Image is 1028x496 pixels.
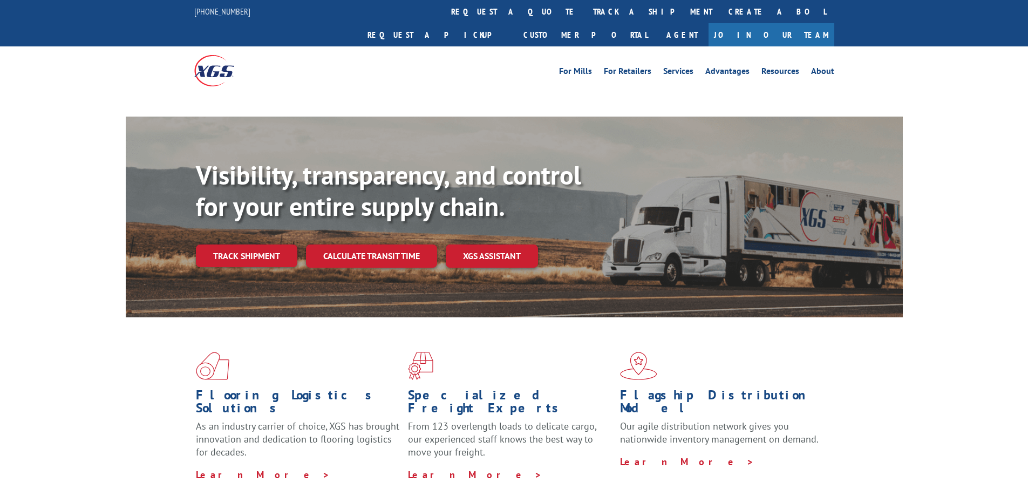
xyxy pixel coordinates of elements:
[196,468,330,481] a: Learn More >
[408,420,612,468] p: From 123 overlength loads to delicate cargo, our experienced staff knows the best way to move you...
[620,389,824,420] h1: Flagship Distribution Model
[761,67,799,79] a: Resources
[620,456,754,468] a: Learn More >
[446,244,538,268] a: XGS ASSISTANT
[196,420,399,458] span: As an industry carrier of choice, XGS has brought innovation and dedication to flooring logistics...
[196,244,297,267] a: Track shipment
[408,389,612,420] h1: Specialized Freight Experts
[604,67,651,79] a: For Retailers
[656,23,709,46] a: Agent
[194,6,250,17] a: [PHONE_NUMBER]
[408,352,433,380] img: xgs-icon-focused-on-flooring-red
[559,67,592,79] a: For Mills
[515,23,656,46] a: Customer Portal
[663,67,693,79] a: Services
[196,352,229,380] img: xgs-icon-total-supply-chain-intelligence-red
[811,67,834,79] a: About
[620,420,819,445] span: Our agile distribution network gives you nationwide inventory management on demand.
[408,468,542,481] a: Learn More >
[359,23,515,46] a: Request a pickup
[705,67,750,79] a: Advantages
[306,244,437,268] a: Calculate transit time
[620,352,657,380] img: xgs-icon-flagship-distribution-model-red
[709,23,834,46] a: Join Our Team
[196,389,400,420] h1: Flooring Logistics Solutions
[196,158,581,223] b: Visibility, transparency, and control for your entire supply chain.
